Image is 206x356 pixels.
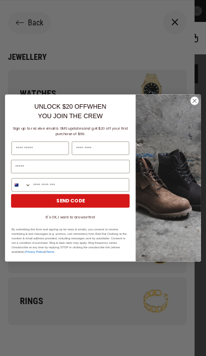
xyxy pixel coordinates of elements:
button: Open LiveChat chat widget [8,4,38,34]
button: SEND CODE [11,194,129,207]
a: Terms [46,250,54,253]
a: Privacy Policy [25,250,44,253]
button: Close dialog [190,96,199,105]
span: UNLOCK $20 OFF [34,103,87,110]
span: YOU JOIN THE CREW [38,112,103,119]
span: Sign up to receive email & SMS updates and get $20 off your first purchase of $99. [13,126,128,136]
button: Search Countries [12,178,31,191]
input: Email [11,160,129,174]
button: It's OK, I want to browse first [11,213,129,222]
img: f7662613-148e-4c88-9575-6c6b5b55a647.jpeg [136,94,201,261]
input: First Name [11,142,69,155]
p: By submitting this form and signing up for texts & emails, you consent to receive marketing & tex... [11,227,129,254]
img: New Zealand [14,183,18,187]
span: WHEN [87,103,106,110]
